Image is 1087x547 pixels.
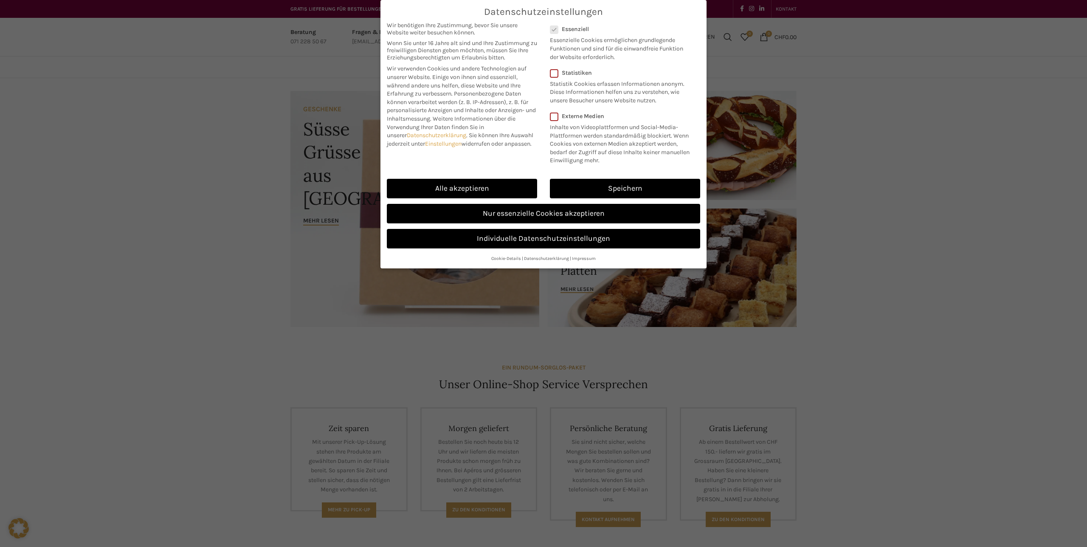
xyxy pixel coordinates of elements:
a: Impressum [572,256,596,261]
span: Weitere Informationen über die Verwendung Ihrer Daten finden Sie in unserer . [387,115,515,139]
a: Alle akzeptieren [387,179,537,198]
span: Sie können Ihre Auswahl jederzeit unter widerrufen oder anpassen. [387,132,533,147]
a: Cookie-Details [491,256,521,261]
span: Wir benötigen Ihre Zustimmung, bevor Sie unsere Website weiter besuchen können. [387,22,537,36]
span: Wir verwenden Cookies und andere Technologien auf unserer Website. Einige von ihnen sind essenzie... [387,65,527,97]
a: Speichern [550,179,700,198]
a: Datenschutzerklärung [407,132,466,139]
span: Personenbezogene Daten können verarbeitet werden (z. B. IP-Adressen), z. B. für personalisierte A... [387,90,536,122]
label: Essenziell [550,25,689,33]
p: Inhalte von Videoplattformen und Social-Media-Plattformen werden standardmäßig blockiert. Wenn Co... [550,120,695,165]
p: Essenzielle Cookies ermöglichen grundlegende Funktionen und sind für die einwandfreie Funktion de... [550,33,689,61]
span: Datenschutzeinstellungen [484,6,603,17]
a: Datenschutzerklärung [524,256,569,261]
a: Einstellungen [425,140,462,147]
label: Statistiken [550,69,689,76]
a: Individuelle Datenschutzeinstellungen [387,229,700,248]
span: Wenn Sie unter 16 Jahre alt sind und Ihre Zustimmung zu freiwilligen Diensten geben möchten, müss... [387,39,537,61]
a: Nur essenzielle Cookies akzeptieren [387,204,700,223]
p: Statistik Cookies erfassen Informationen anonym. Diese Informationen helfen uns zu verstehen, wie... [550,76,689,105]
label: Externe Medien [550,113,695,120]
